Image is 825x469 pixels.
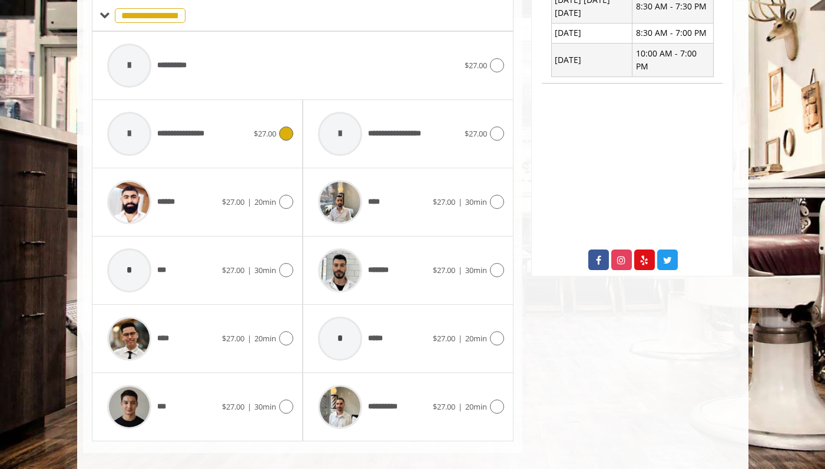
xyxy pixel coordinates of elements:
span: | [247,197,251,207]
span: $27.00 [222,401,244,412]
span: 20min [465,401,487,412]
td: 8:30 AM - 7:00 PM [632,23,714,43]
span: $27.00 [465,60,487,71]
span: 20min [465,333,487,344]
span: $27.00 [465,128,487,139]
span: 30min [254,265,276,275]
span: $27.00 [433,333,455,344]
span: $27.00 [433,265,455,275]
span: $27.00 [433,197,455,207]
span: $27.00 [222,265,244,275]
span: 20min [254,333,276,344]
span: $27.00 [433,401,455,412]
td: [DATE] [551,44,632,77]
span: | [458,197,462,207]
span: | [458,401,462,412]
span: $27.00 [222,197,244,207]
span: | [247,401,251,412]
span: 30min [465,265,487,275]
td: [DATE] [551,23,632,43]
span: 30min [465,197,487,207]
span: | [247,333,251,344]
span: $27.00 [254,128,276,139]
span: 30min [254,401,276,412]
span: | [247,265,251,275]
span: | [458,333,462,344]
td: 10:00 AM - 7:00 PM [632,44,714,77]
span: 20min [254,197,276,207]
span: | [458,265,462,275]
span: $27.00 [222,333,244,344]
